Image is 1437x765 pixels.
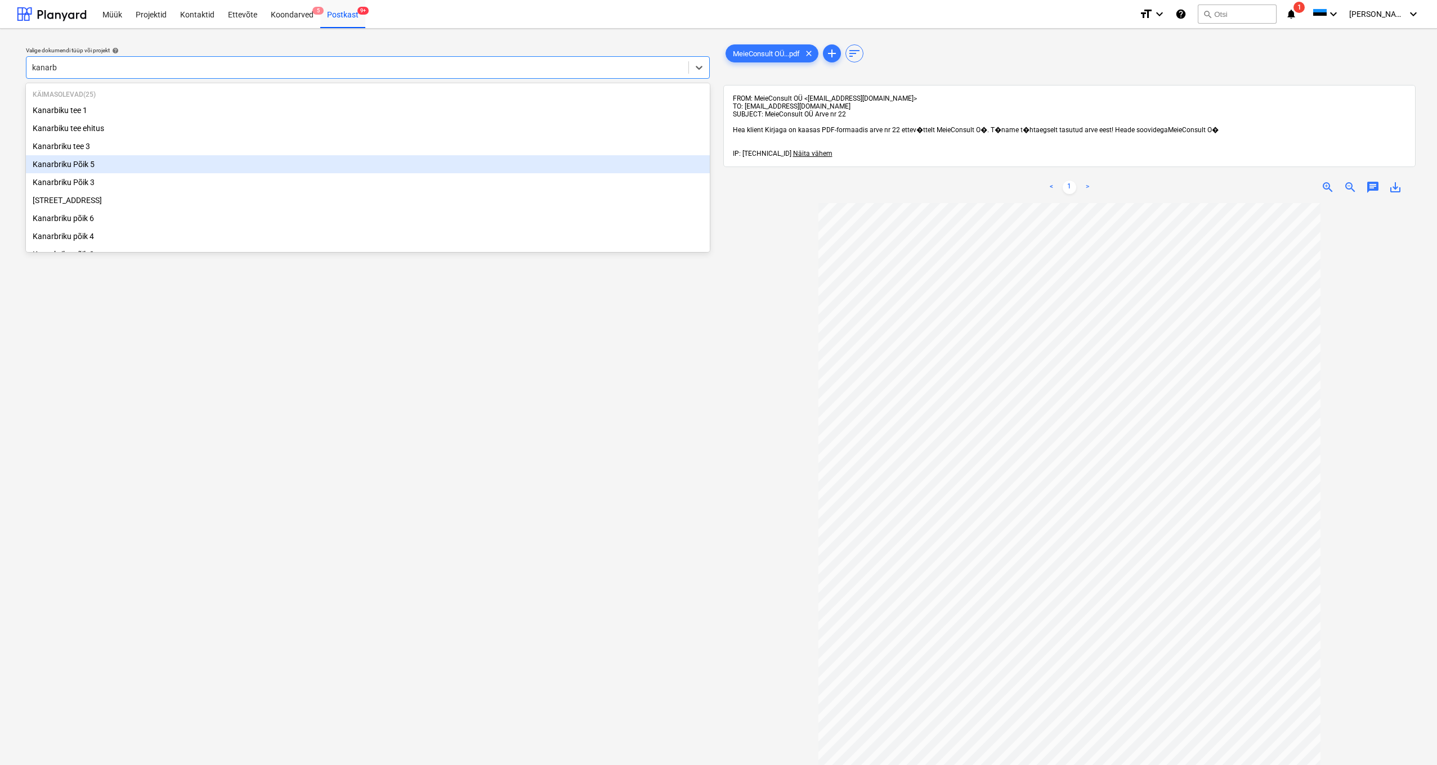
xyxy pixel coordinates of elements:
span: Näita vähem [793,150,832,157]
i: Abikeskus [1175,7,1187,21]
div: Valige dokumendi tüüp või projekt [26,47,710,54]
span: SUBJECT: MeieConsult OÜ Arve nr 22 [733,110,846,118]
span: add [825,47,839,60]
span: Hea klient Kirjaga on kaasas PDF-formaadis arve nr 22 ettev�ttelt MeieConsult O�. T�name t�htaegs... [733,126,1219,134]
span: IP: [TECHNICAL_ID] [733,150,791,157]
p: Käimasolevad ( 25 ) [33,90,703,100]
span: search [1203,10,1212,19]
span: 9+ [357,7,369,15]
div: Kanarbiku tee 1 [26,101,710,119]
span: save_alt [1389,181,1402,194]
a: Page 1 is your current page [1063,181,1076,194]
span: help [110,47,119,54]
div: Kanarbriku põik 2 [26,245,710,263]
span: zoom_in [1321,181,1335,194]
a: Next page [1081,181,1094,194]
div: [STREET_ADDRESS] [26,191,710,209]
i: notifications [1286,7,1297,21]
div: Kanarbriku Põik 3 [26,173,710,191]
i: keyboard_arrow_down [1153,7,1166,21]
span: MeieConsult OÜ...pdf [726,49,807,58]
span: FROM: MeieConsult OÜ <[EMAIL_ADDRESS][DOMAIN_NAME]> [733,94,917,102]
i: keyboard_arrow_down [1327,7,1340,21]
span: [PERSON_NAME] [1349,10,1405,19]
span: chat [1366,181,1380,194]
span: clear [802,47,816,60]
button: Otsi [1198,4,1277,24]
span: sort [848,47,861,60]
i: format_size [1139,7,1153,21]
div: Kanarbriku põik 4 [26,227,710,245]
div: Kanarbiku tee ehitus [26,119,710,137]
a: Previous page [1045,181,1058,194]
div: Kanarbriku Põik 5 [26,155,710,173]
span: TO: [EMAIL_ADDRESS][DOMAIN_NAME] [733,102,850,110]
i: keyboard_arrow_down [1407,7,1420,21]
div: Kanarbriku põik 6 [26,209,710,227]
span: 1 [1293,2,1305,13]
div: Kanarbriku tee 7 [26,191,710,209]
span: 5 [312,7,324,15]
span: zoom_out [1344,181,1357,194]
div: MeieConsult OÜ...pdf [726,44,818,62]
div: Kanarbriku tee 3 [26,137,710,155]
